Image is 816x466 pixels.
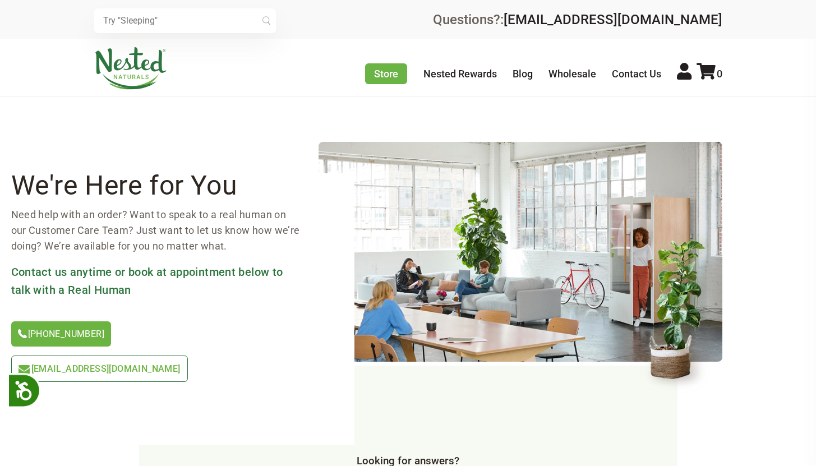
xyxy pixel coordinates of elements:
[365,63,407,84] a: Store
[504,12,722,27] a: [EMAIL_ADDRESS][DOMAIN_NAME]
[717,68,722,80] span: 0
[433,13,722,26] div: Questions?:
[548,68,596,80] a: Wholesale
[94,47,167,90] img: Nested Naturals
[612,68,661,80] a: Contact Us
[639,226,722,394] img: contact-header-flower.png
[18,329,27,338] img: icon-phone.svg
[11,207,301,254] p: Need help with an order? Want to speak to a real human on our Customer Care Team? Just want to le...
[94,8,276,33] input: Try "Sleeping"
[11,321,112,347] a: [PHONE_NUMBER]
[11,356,188,382] a: [EMAIL_ADDRESS][DOMAIN_NAME]
[31,363,181,374] span: [EMAIL_ADDRESS][DOMAIN_NAME]
[423,68,497,80] a: Nested Rewards
[11,173,301,198] h2: We're Here for You
[11,263,301,299] h3: Contact us anytime or book at appointment below to talk with a Real Human
[697,68,722,80] a: 0
[319,142,722,362] img: contact-header.png
[513,68,533,80] a: Blog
